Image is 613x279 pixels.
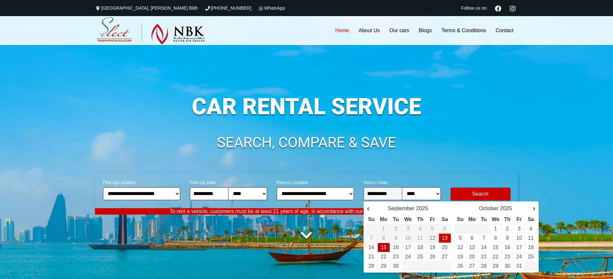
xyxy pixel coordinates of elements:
span: 2025 [416,205,428,211]
button: Modify Search [450,188,510,200]
span: Wednesday [404,217,412,222]
a: 18 [417,245,423,250]
span: Sunday [457,217,463,222]
a: 19 [457,254,463,259]
a: 17 [405,245,411,250]
span: 11 [417,235,423,241]
a: 7 [482,235,485,241]
a: 30 [505,263,510,269]
span: 6 [443,226,446,231]
a: 24 [516,254,522,259]
span: Wednesday [492,217,499,222]
span: Friday [430,217,435,222]
a: 15 [493,245,498,250]
span: 7 [370,235,373,241]
span: 4 [419,226,422,231]
td: Pick-Up Date [426,234,439,243]
a: 23 [393,254,399,259]
a: 28 [368,263,374,269]
p: To rent a vehicle, customers must be at least 21 years of age, in accordance with our rental poli... [95,208,518,215]
a: 10 [516,235,522,241]
a: 21 [368,254,374,259]
span: Saturday [528,217,534,222]
a: 15 [381,245,386,250]
a: 21 [481,254,487,259]
a: Blogs [414,16,437,45]
a: 20 [469,254,475,259]
a: 24 [405,254,411,259]
a: 13 [469,245,475,250]
h1: CAR RENTAL SERVICE [95,95,518,118]
a: 11 [528,235,534,241]
a: 22 [381,254,386,259]
a: 9 [506,235,509,241]
a: 16 [393,245,399,250]
a: 25 [528,254,534,259]
span: Pick-up Location [103,176,180,187]
span: Thursday [417,217,423,222]
a: 20 [442,245,448,250]
span: 1 [382,226,385,231]
span: Pick-Up Date [190,176,267,187]
a: 19 [430,245,435,250]
span: September [388,205,414,211]
a: 27 [469,263,475,269]
a: 18 [528,245,534,250]
span: Thursday [504,217,511,222]
a: 27 [442,254,448,259]
a: 26 [430,254,435,259]
span: Return Location [277,176,354,187]
span: 3 [407,226,410,231]
a: 12 [457,245,463,250]
a: 13 [442,235,448,241]
a: 8 [494,235,497,241]
span: 5 [431,226,434,231]
a: 2 [506,226,509,231]
a: [PHONE_NUMBER] [204,5,251,11]
a: 3 [518,226,521,231]
span: Tuesday [393,217,399,222]
a: 29 [493,263,498,269]
h1: SEARCH, COMPARE & SAVE [95,135,518,150]
a: 16 [505,245,510,250]
span: 10 [405,235,411,241]
a: Prev [367,206,376,212]
span: Return Date [364,176,441,187]
span: Monday [468,217,476,222]
span: 2 [395,226,397,231]
a: 23 [505,254,510,259]
a: 14 [368,245,374,250]
span: Friday [516,217,522,222]
span: Monday [380,217,387,222]
a: 5 [459,235,462,241]
span: 8 [382,235,385,241]
a: 30 [393,263,399,269]
a: 6 [470,235,473,241]
span: October [479,205,498,211]
span: Tuesday [481,217,487,222]
a: 31 [516,263,522,269]
a: 29 [381,263,386,269]
a: Home [330,16,354,45]
span: 9 [395,235,397,241]
a: 25 [417,254,423,259]
a: 4 [529,226,532,231]
a: Terms & Conditions [437,16,491,45]
a: 1 [494,226,497,231]
a: Contact [491,16,518,45]
a: 26 [457,263,463,269]
a: Our cars [385,16,414,45]
a: 28 [481,263,487,269]
span: Saturday [441,217,448,222]
a: 22 [493,254,498,259]
a: Facebook [492,5,504,12]
a: WhatsApp [258,5,285,11]
a: 14 [481,245,487,250]
span: Sunday [368,217,375,222]
span: 2025 [500,205,512,211]
a: About Us [354,16,385,45]
a: Instagram [507,5,518,12]
img: Select Rent a Car [97,17,205,45]
a: Next [526,206,535,212]
a: 17 [516,245,522,250]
